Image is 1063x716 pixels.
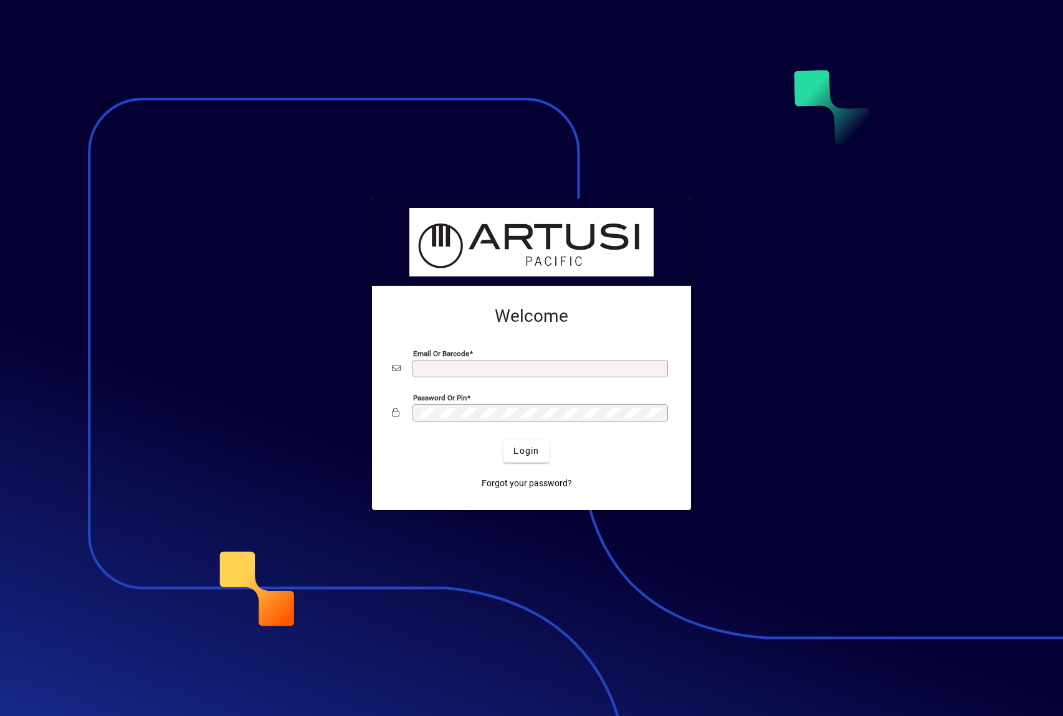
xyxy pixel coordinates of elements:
[413,349,469,357] mat-label: Email or Barcode
[482,477,572,490] span: Forgot your password?
[413,393,467,402] mat-label: Password or Pin
[513,445,539,458] span: Login
[477,473,577,495] a: Forgot your password?
[392,306,671,327] h2: Welcome
[503,440,549,463] button: Login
